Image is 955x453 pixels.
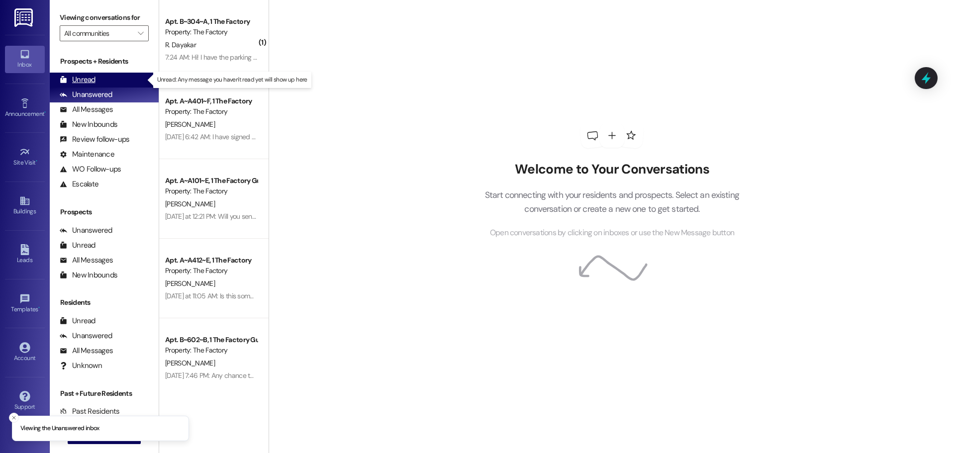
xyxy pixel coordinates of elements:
[165,212,339,221] div: [DATE] at 12:21 PM: Will you send him a link for the new lease?
[50,207,159,217] div: Prospects
[38,304,40,311] span: •
[165,266,257,276] div: Property: The Factory
[60,179,98,189] div: Escalate
[60,90,112,100] div: Unanswered
[60,240,95,251] div: Unread
[60,149,114,160] div: Maintenance
[165,255,257,266] div: Apt. A~A412~E, 1 The Factory
[60,316,95,326] div: Unread
[60,119,117,130] div: New Inbounds
[60,346,113,356] div: All Messages
[490,227,734,239] span: Open conversations by clicking on inboxes or use the New Message button
[165,120,215,129] span: [PERSON_NAME]
[165,53,420,62] div: 7:24 AM: Hi! I have the parking pass but my car got booted :/ who do I contact about this
[165,199,215,208] span: [PERSON_NAME]
[165,359,215,367] span: [PERSON_NAME]
[157,76,307,84] p: Unread: Any message you haven't read yet will show up here
[60,104,113,115] div: All Messages
[165,186,257,196] div: Property: The Factory
[165,345,257,356] div: Property: The Factory
[165,335,257,345] div: Apt. B~602~B, 1 The Factory Guarantors
[5,339,45,366] a: Account
[44,109,46,116] span: •
[60,331,112,341] div: Unanswered
[50,388,159,399] div: Past + Future Residents
[9,413,19,423] button: Close toast
[14,8,35,27] img: ResiDesk Logo
[5,290,45,317] a: Templates •
[470,162,754,178] h2: Welcome to Your Conversations
[60,361,102,371] div: Unknown
[36,158,37,165] span: •
[50,297,159,308] div: Residents
[165,132,395,141] div: [DATE] 6:42 AM: I have signed the free rent document and that charge is not off.
[60,10,149,25] label: Viewing conversations for
[20,424,99,433] p: Viewing the Unanswered inbox
[60,134,129,145] div: Review follow-ups
[60,225,112,236] div: Unanswered
[5,144,45,171] a: Site Visit •
[165,291,467,300] div: [DATE] at 11:05 AM: Is this something you guys can fix without charging [DEMOGRAPHIC_DATA] reside...
[165,279,215,288] span: [PERSON_NAME]
[165,40,196,49] span: R. Dayakar
[165,16,257,27] div: Apt. B~304~A, 1 The Factory
[60,164,121,175] div: WO Follow-ups
[60,406,120,417] div: Past Residents
[165,106,257,117] div: Property: The Factory
[60,255,113,266] div: All Messages
[50,56,159,67] div: Prospects + Residents
[138,29,143,37] i: 
[470,188,754,216] p: Start connecting with your residents and prospects. Select an existing conversation or create a n...
[5,388,45,415] a: Support
[165,176,257,186] div: Apt. A~A101~E, 1 The Factory Guarantors
[60,75,95,85] div: Unread
[60,270,117,280] div: New Inbounds
[5,46,45,73] a: Inbox
[64,25,133,41] input: All communities
[165,96,257,106] div: Apt. A~A401~F, 1 The Factory
[165,371,421,380] div: [DATE] 7:46 PM: Any chance these reminder text messages can get sent at NOT 12:15am?
[5,241,45,268] a: Leads
[5,192,45,219] a: Buildings
[165,27,257,37] div: Property: The Factory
